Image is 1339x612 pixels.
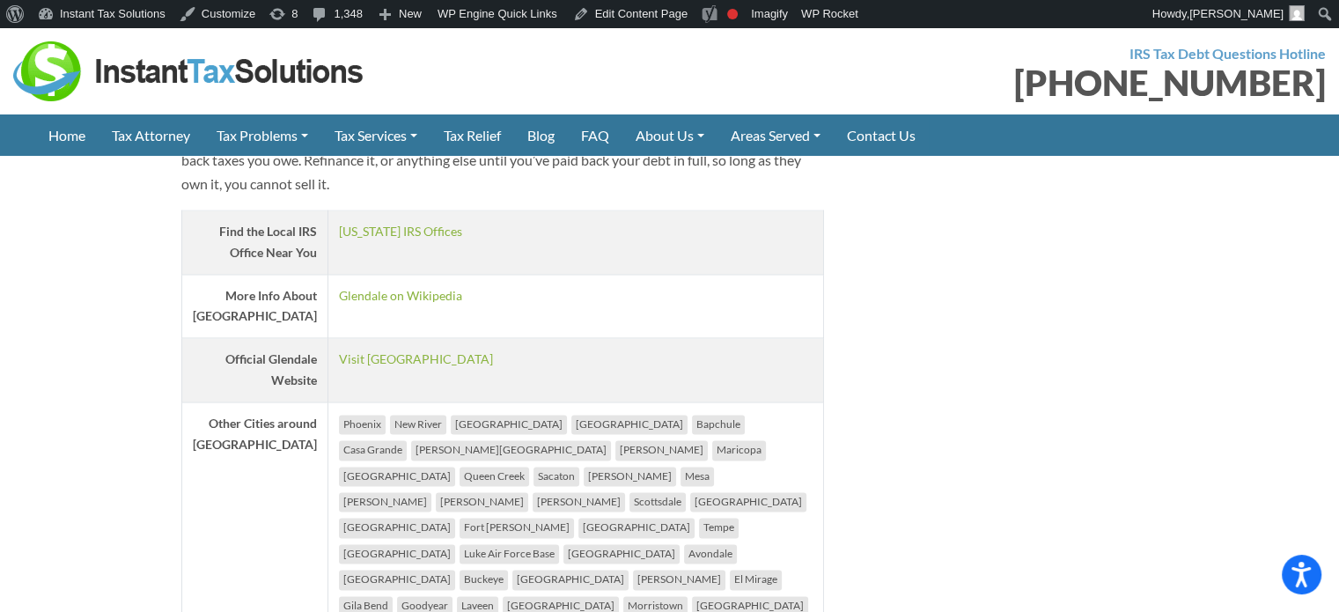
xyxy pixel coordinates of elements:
p: A tax lien is really where the IRS actually takes legal ownership of your house and property to c... [181,124,824,196]
li: [GEOGRAPHIC_DATA] [339,518,455,537]
li: [PERSON_NAME] [633,570,725,589]
li: Tempe [699,518,739,537]
li: Phoenix [339,415,386,434]
li: [GEOGRAPHIC_DATA] [451,415,567,434]
a: Tax Services [321,114,430,156]
a: About Us [622,114,717,156]
a: Tax Relief [430,114,514,156]
strong: IRS Tax Debt Questions Hotline [1129,45,1326,62]
li: Maricopa [712,440,766,460]
li: Sacaton [533,467,579,486]
a: Tax Problems [203,114,321,156]
div: [PHONE_NUMBER] [683,65,1327,100]
a: [US_STATE] IRS Offices [339,224,462,239]
li: Fort [PERSON_NAME] [460,518,574,537]
li: [PERSON_NAME] [436,492,528,512]
a: Areas Served [717,114,834,156]
li: [GEOGRAPHIC_DATA] [578,518,695,537]
li: Luke Air Force Base [460,544,559,564]
a: Glendale on Wikipedia [339,288,462,303]
li: Buckeye [460,570,508,589]
a: Tax Attorney [99,114,203,156]
a: Visit [GEOGRAPHIC_DATA] [339,351,493,366]
th: More Info About [GEOGRAPHIC_DATA] [181,274,327,338]
li: [GEOGRAPHIC_DATA] [563,544,680,564]
li: [GEOGRAPHIC_DATA] [339,544,455,564]
th: Official Glendale Website [181,338,327,402]
a: Home [35,114,99,156]
a: FAQ [568,114,622,156]
li: New River [390,415,446,434]
a: Blog [514,114,568,156]
li: Scottsdale [629,492,686,512]
li: Casa Grande [339,440,407,460]
li: [PERSON_NAME] [615,440,708,460]
li: Avondale [684,544,737,564]
li: Queen Creek [460,467,529,486]
a: Instant Tax Solutions Logo [13,61,365,77]
li: [GEOGRAPHIC_DATA] [571,415,688,434]
a: Contact Us [834,114,929,156]
th: Find the Local IRS Office Near You [181,210,327,275]
li: [GEOGRAPHIC_DATA] [339,467,455,486]
li: [GEOGRAPHIC_DATA] [690,492,806,512]
li: Mesa [681,467,714,486]
img: Instant Tax Solutions Logo [13,41,365,101]
li: Bapchule [692,415,745,434]
div: Focus keyphrase not set [727,9,738,19]
li: [PERSON_NAME] [533,492,625,512]
li: [GEOGRAPHIC_DATA] [512,570,629,589]
li: [GEOGRAPHIC_DATA] [339,570,455,589]
li: [PERSON_NAME] [339,492,431,512]
li: El Mirage [730,570,782,589]
li: [PERSON_NAME][GEOGRAPHIC_DATA] [411,440,611,460]
li: [PERSON_NAME] [584,467,676,486]
span: [PERSON_NAME] [1189,7,1284,20]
